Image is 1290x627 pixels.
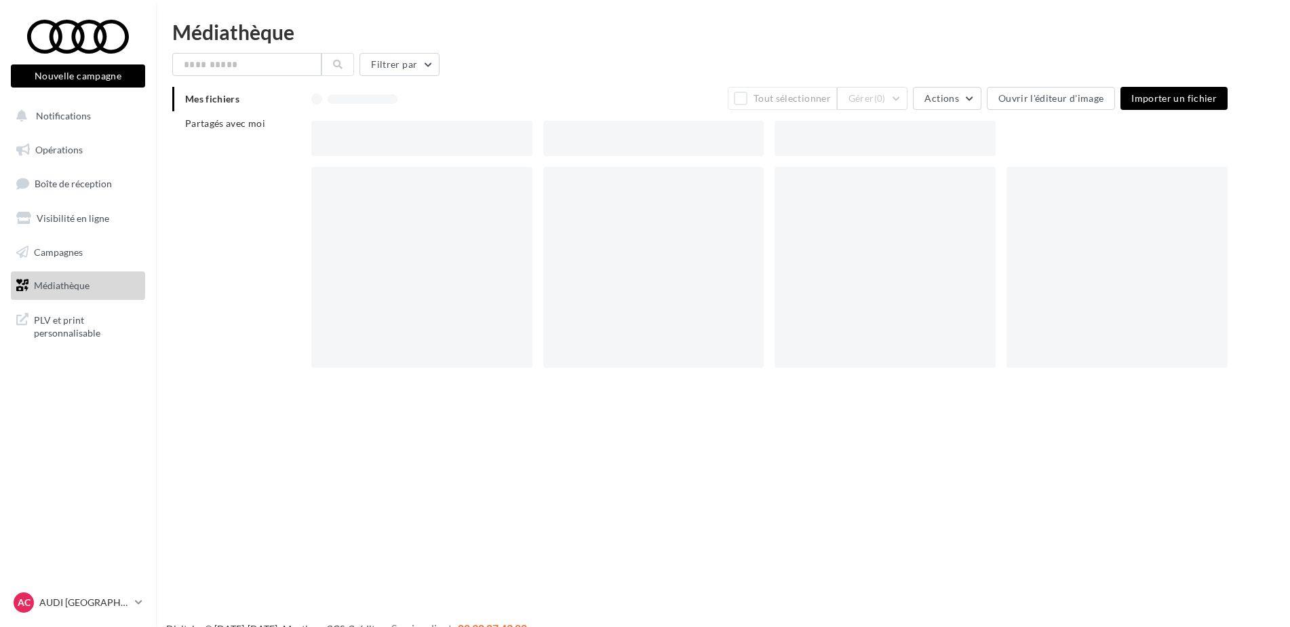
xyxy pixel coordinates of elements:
[728,87,836,110] button: Tout sélectionner
[987,87,1115,110] button: Ouvrir l'éditeur d'image
[8,169,148,198] a: Boîte de réception
[39,596,130,609] p: AUDI [GEOGRAPHIC_DATA]
[172,22,1274,42] div: Médiathèque
[924,92,958,104] span: Actions
[185,117,265,129] span: Partagés avec moi
[37,212,109,224] span: Visibilité en ligne
[8,238,148,267] a: Campagnes
[35,178,112,189] span: Boîte de réception
[8,305,148,345] a: PLV et print personnalisable
[11,590,145,615] a: AC AUDI [GEOGRAPHIC_DATA]
[1120,87,1228,110] button: Importer un fichier
[913,87,981,110] button: Actions
[34,311,140,340] span: PLV et print personnalisable
[359,53,439,76] button: Filtrer par
[34,246,83,257] span: Campagnes
[8,136,148,164] a: Opérations
[874,93,886,104] span: (0)
[11,64,145,88] button: Nouvelle campagne
[8,204,148,233] a: Visibilité en ligne
[1131,92,1217,104] span: Importer un fichier
[8,271,148,300] a: Médiathèque
[34,280,90,291] span: Médiathèque
[18,596,31,609] span: AC
[185,93,239,104] span: Mes fichiers
[36,110,91,121] span: Notifications
[35,144,83,155] span: Opérations
[8,102,142,130] button: Notifications
[837,87,908,110] button: Gérer(0)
